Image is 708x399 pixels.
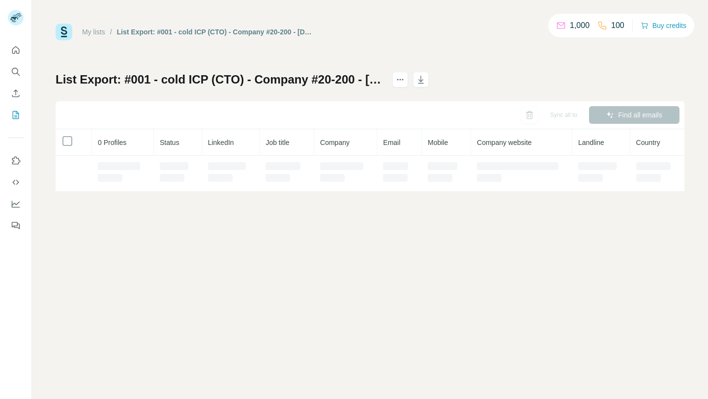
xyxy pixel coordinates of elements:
[611,20,624,31] p: 100
[428,139,448,146] span: Mobile
[265,139,289,146] span: Job title
[8,195,24,213] button: Dashboard
[578,139,604,146] span: Landline
[208,139,234,146] span: LinkedIn
[636,139,660,146] span: Country
[82,28,105,36] a: My lists
[56,24,72,40] img: Surfe Logo
[8,173,24,191] button: Use Surfe API
[8,217,24,234] button: Feedback
[98,139,126,146] span: 0 Profiles
[477,139,531,146] span: Company website
[110,27,112,37] li: /
[8,41,24,59] button: Quick start
[392,72,408,87] button: actions
[641,19,686,32] button: Buy credits
[117,27,312,37] div: List Export: #001 - cold ICP (CTO) - Company #20-200 - [DATE] 23:32
[8,152,24,170] button: Use Surfe on LinkedIn
[8,85,24,102] button: Enrich CSV
[570,20,590,31] p: 1,000
[8,63,24,81] button: Search
[383,139,400,146] span: Email
[320,139,350,146] span: Company
[160,139,179,146] span: Status
[56,72,383,87] h1: List Export: #001 - cold ICP (CTO) - Company #20-200 - [DATE] 23:32
[8,106,24,124] button: My lists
